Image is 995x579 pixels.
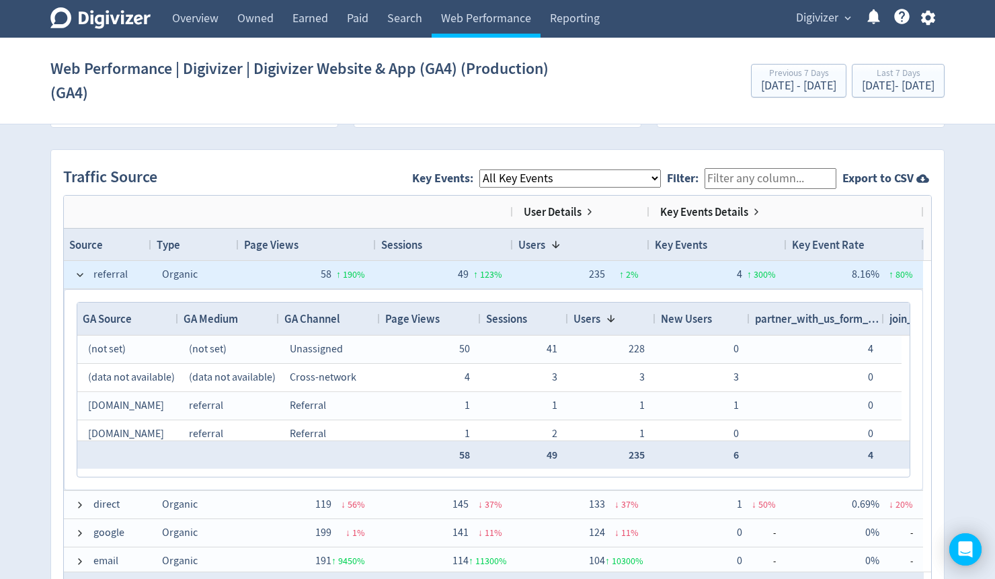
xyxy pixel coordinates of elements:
span: Sessions [381,237,422,252]
span: 114 [452,554,469,568]
span: GA Source [83,311,132,326]
span: Unassigned [290,342,343,356]
div: Previous 7 Days [761,69,836,80]
span: ↑ [336,268,341,280]
div: [DATE] - [DATE] [862,80,934,92]
span: 133 [589,498,605,511]
span: 1 [733,399,739,412]
span: join_newsletter [889,311,965,326]
span: 11300 % [475,555,507,567]
span: 1 [552,399,557,412]
span: ↓ [752,498,756,510]
span: 0.69% [852,498,879,511]
span: Page Views [244,237,298,252]
button: Digivizer [791,7,854,29]
span: 37 % [621,498,639,510]
span: google [93,520,124,546]
span: 104 [589,554,605,568]
span: ↓ [478,527,483,539]
span: - [742,548,776,574]
span: 1 [465,399,470,412]
span: 2 [552,427,557,440]
span: referral [93,262,128,288]
span: referral [189,399,223,412]
span: Referral [290,399,326,412]
span: 1 [465,427,470,440]
span: 3 [552,371,557,384]
button: Previous 7 Days[DATE] - [DATE] [751,64,846,98]
span: 1 % [352,527,365,539]
span: Organic [162,268,198,281]
input: Filter any column... [705,168,836,189]
span: 0 [737,526,742,539]
span: 2 % [626,268,639,280]
span: email [93,548,118,574]
span: 199 [315,526,331,539]
span: 0 [868,427,873,440]
span: 300 % [754,268,776,280]
span: 58 [459,448,470,462]
span: 11 % [621,527,639,539]
div: Last 7 Days [862,69,934,80]
span: 20 % [895,498,913,510]
span: 4 [737,268,742,281]
span: 10300 % [612,555,643,567]
span: Key Events [655,237,707,252]
label: Filter: [667,170,705,186]
span: (data not available) [189,371,276,384]
span: 190 % [343,268,365,280]
span: ↓ [478,498,483,510]
span: partner_with_us_form_submission [755,311,879,326]
span: ↓ [346,527,350,539]
span: 0% [865,526,879,539]
span: 1 [737,498,742,511]
span: Organic [162,526,198,539]
span: referral [189,427,223,440]
span: 58 [321,268,331,281]
span: GA Medium [184,311,238,326]
span: 4 [868,342,873,356]
span: (data not available) [88,371,175,384]
span: 11 % [485,527,502,539]
span: User Details [524,204,582,219]
span: Type [157,237,180,252]
span: - [742,520,776,546]
span: 0% [865,554,879,568]
span: 49 [547,448,557,462]
span: 41 [547,342,557,356]
div: [DATE] - [DATE] [761,80,836,92]
span: 56 % [348,498,365,510]
span: ↑ [473,268,478,280]
span: 4 [465,371,470,384]
span: 119 [315,498,331,511]
span: 235 [589,268,605,281]
span: Key Events Details [660,204,748,219]
span: Users [518,237,545,252]
h1: Web Performance | Digivizer | Digivizer Website & App (GA4) (Production) (GA4) [50,47,588,114]
span: expand_more [842,12,854,24]
span: 0 [737,554,742,568]
span: direct [93,492,120,518]
span: Digivizer [796,7,838,29]
span: 80 % [895,268,913,280]
span: Users [573,311,600,326]
span: 0 [733,342,739,356]
span: Page Views [385,311,440,326]
span: 50 [459,342,470,356]
span: 3 [639,371,645,384]
span: 0 [868,399,873,412]
div: Open Intercom Messenger [949,533,982,566]
span: 6 [733,448,739,462]
span: [DOMAIN_NAME] [88,399,164,412]
span: Organic [162,498,198,511]
span: - [879,520,913,546]
span: GA Channel [284,311,340,326]
span: ↑ [619,268,624,280]
span: 4 [868,448,873,462]
span: 9450 % [338,555,365,567]
span: 49 [458,268,469,281]
label: Key Events: [412,170,479,186]
span: [DOMAIN_NAME] [88,427,164,440]
span: 8.16% [852,268,879,281]
span: (not set) [189,342,227,356]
